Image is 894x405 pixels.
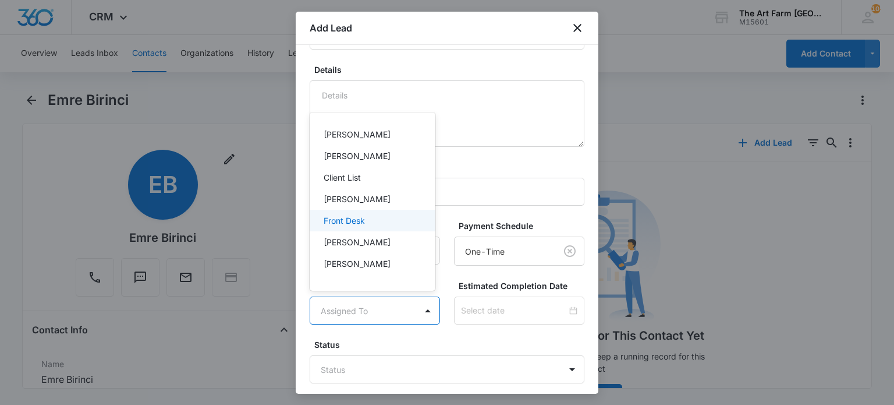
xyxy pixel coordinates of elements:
[324,171,361,184] p: Client List
[324,258,391,270] p: [PERSON_NAME]
[324,279,391,291] p: [PERSON_NAME]
[324,214,365,227] p: Front Desk
[324,128,391,140] p: [PERSON_NAME]
[324,150,391,162] p: [PERSON_NAME]
[324,236,391,248] p: [PERSON_NAME]
[324,193,391,205] p: [PERSON_NAME]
